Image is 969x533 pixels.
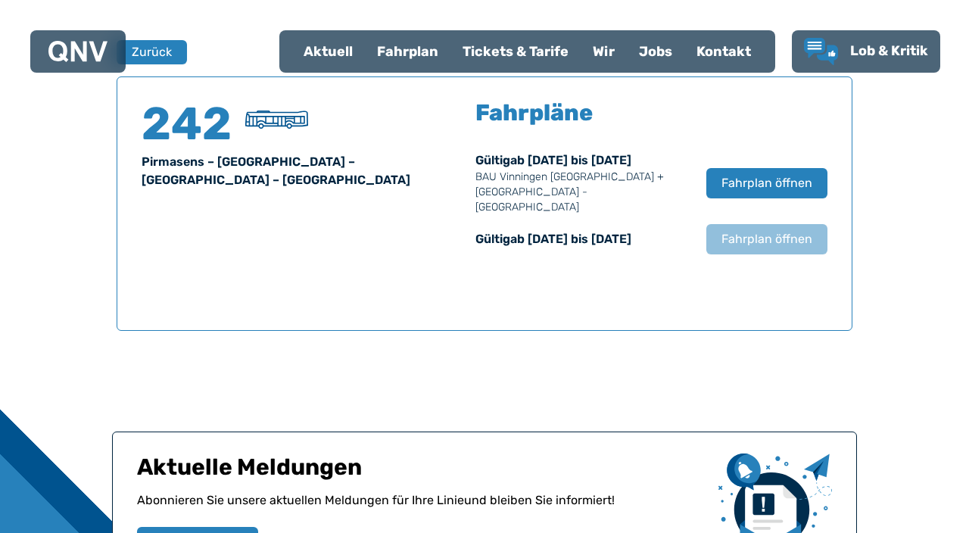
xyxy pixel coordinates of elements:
[365,32,450,71] a: Fahrplan
[291,32,365,71] a: Aktuell
[142,101,232,147] h4: 242
[721,230,812,248] span: Fahrplan öffnen
[142,153,466,189] div: Pirmasens – [GEOGRAPHIC_DATA] – [GEOGRAPHIC_DATA] – [GEOGRAPHIC_DATA]
[48,41,107,62] img: QNV Logo
[706,168,827,198] button: Fahrplan öffnen
[721,174,812,192] span: Fahrplan öffnen
[137,491,706,527] p: Abonnieren Sie unsere aktuellen Meldungen für Ihre Linie und bleiben Sie informiert!
[850,42,928,59] span: Lob & Kritik
[706,224,827,254] button: Fahrplan öffnen
[475,230,691,248] div: Gültig ab [DATE] bis [DATE]
[245,111,308,129] img: Überlandbus
[627,32,684,71] a: Jobs
[581,32,627,71] a: Wir
[475,101,593,124] h5: Fahrpläne
[117,40,177,64] a: Zurück
[475,151,691,215] div: Gültig ab [DATE] bis [DATE]
[117,40,187,64] button: Zurück
[804,38,928,65] a: Lob & Kritik
[684,32,763,71] a: Kontakt
[137,454,706,491] h1: Aktuelle Meldungen
[48,36,107,67] a: QNV Logo
[475,170,691,215] p: BAU Vinningen [GEOGRAPHIC_DATA] + [GEOGRAPHIC_DATA] - [GEOGRAPHIC_DATA]
[450,32,581,71] a: Tickets & Tarife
